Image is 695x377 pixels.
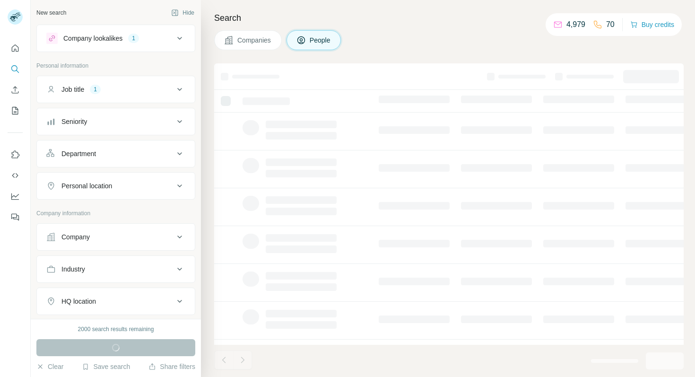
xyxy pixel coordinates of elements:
[61,85,84,94] div: Job title
[63,34,122,43] div: Company lookalikes
[8,209,23,226] button: Feedback
[37,110,195,133] button: Seniority
[214,11,684,25] h4: Search
[36,362,63,371] button: Clear
[37,226,195,248] button: Company
[37,142,195,165] button: Department
[61,232,90,242] div: Company
[36,61,195,70] p: Personal information
[8,167,23,184] button: Use Surfe API
[61,181,112,191] div: Personal location
[8,146,23,163] button: Use Surfe on LinkedIn
[8,81,23,98] button: Enrich CSV
[148,362,195,371] button: Share filters
[566,19,585,30] p: 4,979
[165,6,201,20] button: Hide
[310,35,331,45] span: People
[36,209,195,218] p: Company information
[606,19,615,30] p: 70
[90,85,101,94] div: 1
[37,175,195,197] button: Personal location
[8,188,23,205] button: Dashboard
[37,290,195,313] button: HQ location
[82,362,130,371] button: Save search
[630,18,674,31] button: Buy credits
[78,325,154,333] div: 2000 search results remaining
[237,35,272,45] span: Companies
[37,258,195,281] button: Industry
[8,102,23,119] button: My lists
[37,27,195,50] button: Company lookalikes1
[61,264,85,274] div: Industry
[61,117,87,126] div: Seniority
[37,78,195,101] button: Job title1
[128,34,139,43] div: 1
[8,61,23,78] button: Search
[8,40,23,57] button: Quick start
[61,149,96,158] div: Department
[36,9,66,17] div: New search
[61,297,96,306] div: HQ location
